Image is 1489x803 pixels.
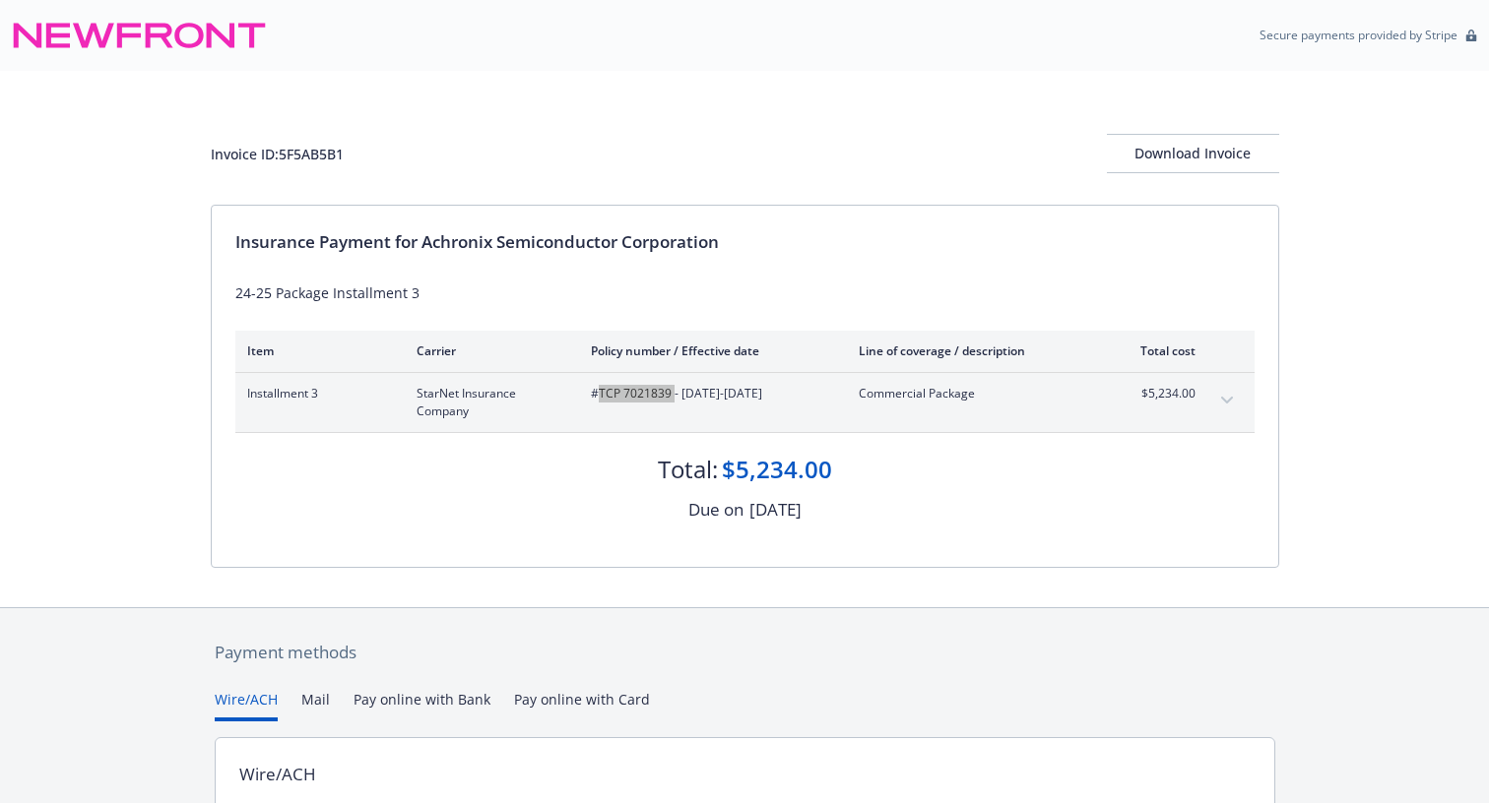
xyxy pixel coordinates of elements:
span: Commercial Package [859,385,1090,402]
div: Line of coverage / description [859,342,1090,359]
span: #TCP 7021839 - [DATE]-[DATE] [591,385,827,402]
div: Total: [658,453,718,486]
p: Secure payments provided by Stripe [1260,27,1457,43]
div: 24-25 Package Installment 3 [235,282,1255,303]
div: Wire/ACH [239,762,316,787]
span: Installment 3 [247,385,385,402]
button: Mail [301,689,330,721]
span: StarNet Insurance Company [417,385,559,420]
div: $5,234.00 [722,453,832,486]
div: Insurance Payment for Achronix Semiconductor Corporation [235,229,1255,255]
div: Due on [688,497,744,523]
div: Policy number / Effective date [591,342,827,359]
button: expand content [1211,385,1243,416]
button: Pay online with Card [514,689,650,721]
div: Installment 3StarNet Insurance Company#TCP 7021839 - [DATE]-[DATE]Commercial Package$5,234.00expa... [235,373,1255,432]
div: [DATE] [749,497,802,523]
span: $5,234.00 [1122,385,1196,402]
div: Invoice ID: 5F5AB5B1 [211,144,344,164]
div: Payment methods [215,640,1275,665]
div: Total cost [1122,342,1196,359]
button: Wire/ACH [215,689,278,721]
button: Download Invoice [1107,134,1279,173]
div: Carrier [417,342,559,359]
div: Download Invoice [1107,135,1279,172]
button: Pay online with Bank [354,689,490,721]
div: Item [247,342,385,359]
